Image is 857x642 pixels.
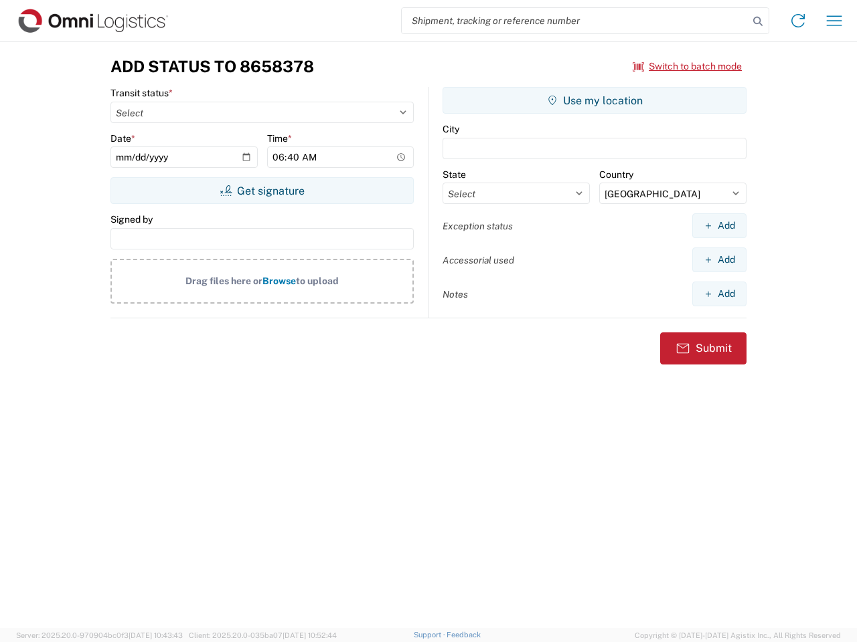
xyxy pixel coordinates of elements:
a: Support [414,631,447,639]
label: City [443,123,459,135]
button: Add [692,247,747,272]
button: Use my location [443,87,747,114]
a: Feedback [447,631,481,639]
span: Server: 2025.20.0-970904bc0f3 [16,631,183,639]
button: Get signature [110,177,414,204]
span: Browse [262,276,296,286]
span: Client: 2025.20.0-035ba07 [189,631,337,639]
span: Drag files here or [185,276,262,286]
span: [DATE] 10:52:44 [283,631,337,639]
h3: Add Status to 8658378 [110,57,314,76]
label: Signed by [110,213,153,225]
span: [DATE] 10:43:43 [129,631,183,639]
button: Switch to batch mode [633,56,742,78]
span: Copyright © [DATE]-[DATE] Agistix Inc., All Rights Reserved [635,629,841,641]
label: Exception status [443,220,513,232]
button: Add [692,282,747,306]
span: to upload [296,276,339,286]
input: Shipment, tracking or reference number [402,8,749,33]
label: Time [267,132,292,144]
label: Accessorial used [443,254,514,266]
button: Add [692,213,747,238]
label: Country [599,169,633,181]
label: Date [110,132,135,144]
button: Submit [660,332,747,364]
label: Notes [443,288,468,300]
label: Transit status [110,87,173,99]
label: State [443,169,466,181]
